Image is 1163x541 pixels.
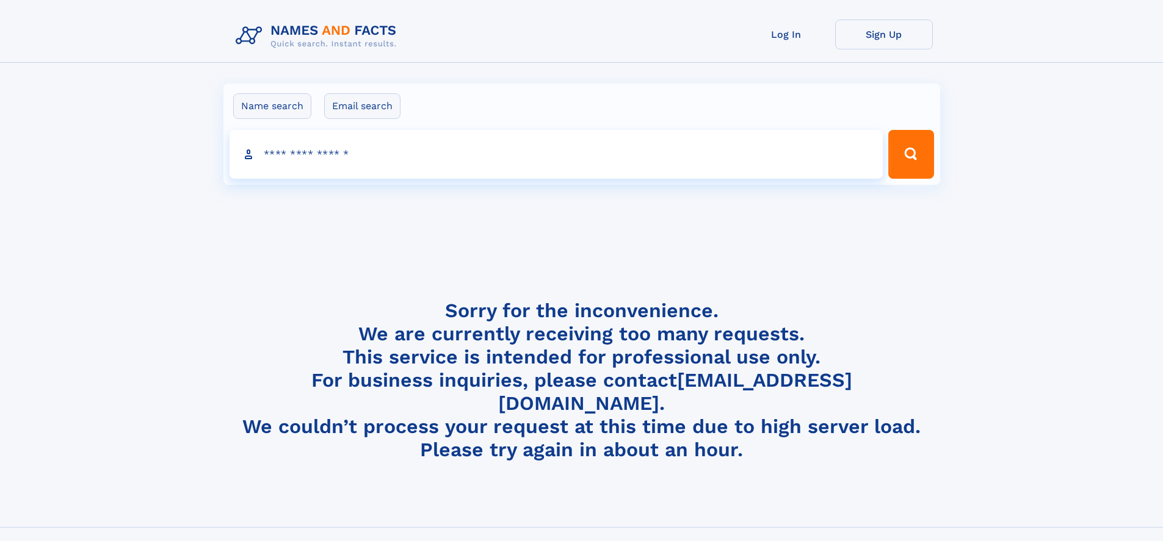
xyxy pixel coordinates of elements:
[230,130,883,179] input: search input
[737,20,835,49] a: Log In
[231,299,933,462] h4: Sorry for the inconvenience. We are currently receiving too many requests. This service is intend...
[231,20,407,52] img: Logo Names and Facts
[233,93,311,119] label: Name search
[498,368,852,415] a: [EMAIL_ADDRESS][DOMAIN_NAME]
[324,93,400,119] label: Email search
[888,130,933,179] button: Search Button
[835,20,933,49] a: Sign Up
